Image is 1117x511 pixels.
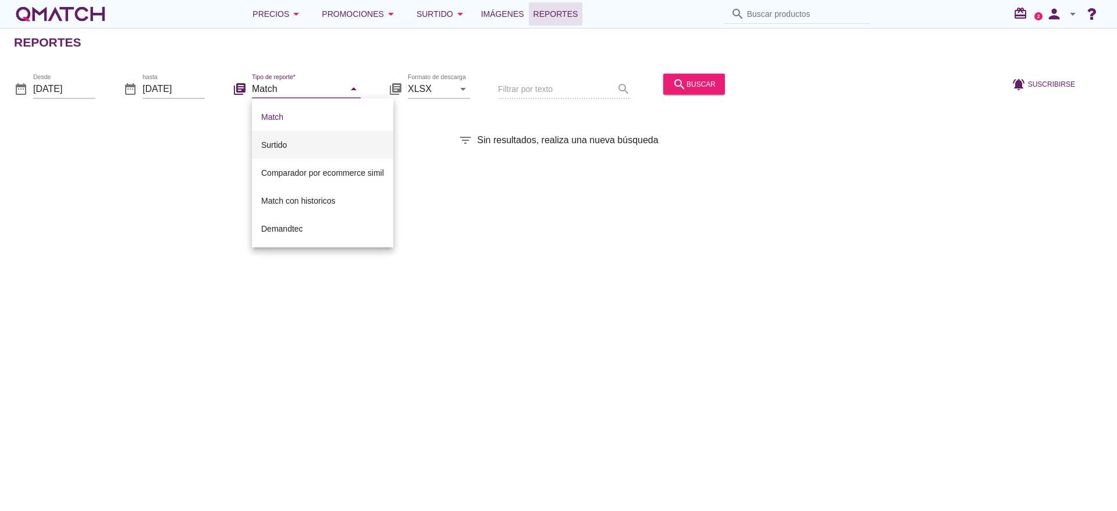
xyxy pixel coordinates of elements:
span: Reportes [533,7,578,21]
i: arrow_drop_down [1066,7,1080,21]
a: Reportes [529,2,583,26]
i: filter_list [458,133,472,147]
span: Imágenes [481,7,524,21]
a: white-qmatch-logo [14,2,107,26]
div: Precios [252,7,303,21]
div: Demandtec [261,222,384,236]
button: Surtido [407,2,476,26]
button: buscar [663,73,725,94]
div: buscar [673,77,716,91]
i: library_books [389,81,403,95]
text: 2 [1037,13,1040,19]
span: Sin resultados, realiza una nueva búsqueda [477,133,658,147]
i: arrow_drop_down [456,81,470,95]
a: Imágenes [476,2,529,26]
div: Surtido [417,7,467,21]
div: Promociones [322,7,398,21]
i: arrow_drop_down [347,81,361,95]
i: notifications_active [1012,77,1028,91]
div: Comparador por ecommerce simil [261,166,384,180]
i: date_range [14,81,28,95]
i: arrow_drop_down [453,7,467,21]
i: arrow_drop_down [384,7,398,21]
input: Buscar productos [747,5,863,23]
input: Tipo de reporte* [252,79,344,98]
i: date_range [123,81,137,95]
a: 2 [1034,12,1043,20]
i: redeem [1013,6,1032,20]
i: search [673,77,686,91]
h2: Reportes [14,33,81,52]
input: Formato de descarga [408,79,454,98]
i: search [731,7,745,21]
div: Match [261,110,384,124]
span: Suscribirse [1028,79,1075,89]
button: Suscribirse [1002,73,1084,94]
input: hasta [143,79,205,98]
div: Match con historicos [261,194,384,208]
button: Promociones [312,2,407,26]
div: Surtido [261,138,384,152]
i: arrow_drop_down [289,7,303,21]
i: library_books [233,81,247,95]
i: person [1043,6,1066,22]
button: Precios [243,2,312,26]
input: Desde [33,79,95,98]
